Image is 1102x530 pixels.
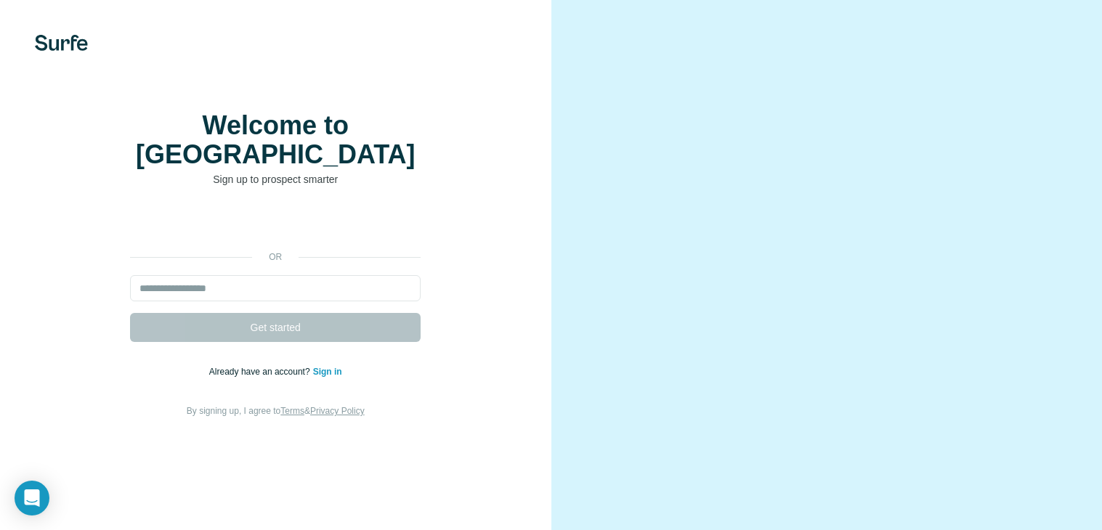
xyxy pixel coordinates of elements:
h1: Welcome to [GEOGRAPHIC_DATA] [130,111,421,169]
a: Sign in [313,367,342,377]
p: Sign up to prospect smarter [130,172,421,187]
a: Privacy Policy [310,406,365,416]
img: Surfe's logo [35,35,88,51]
iframe: Sign in with Google Button [123,208,428,240]
div: Open Intercom Messenger [15,481,49,515]
a: Terms [280,406,304,416]
p: or [252,250,299,264]
span: Already have an account? [209,367,313,377]
span: By signing up, I agree to & [187,406,365,416]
